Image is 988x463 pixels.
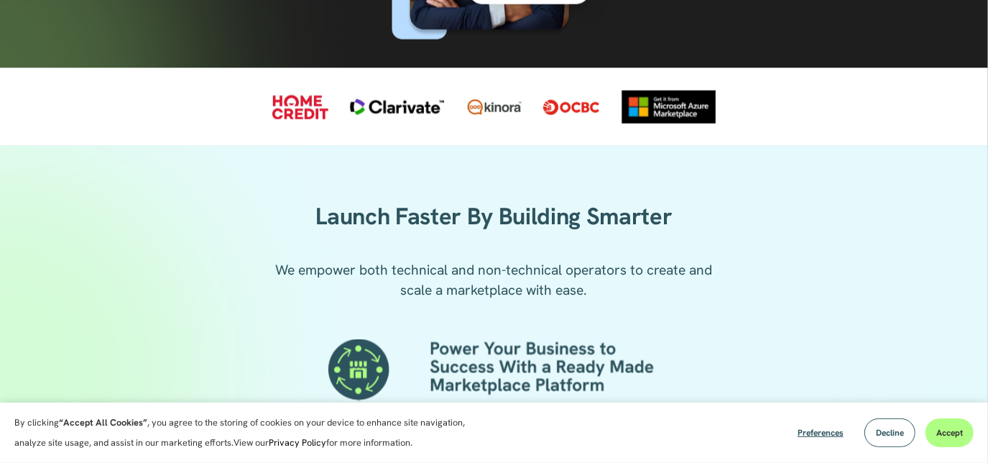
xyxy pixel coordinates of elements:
button: Preferences [787,418,854,447]
h2: Launch Faster By Building Smarter [231,202,758,232]
strong: “Accept All Cookies” [59,416,147,428]
button: Decline [864,418,915,447]
span: Decline [876,427,904,439]
iframe: Chat Widget [916,394,988,463]
p: We empower both technical and non-technical operators to create and scale a marketplace with ease. [269,260,720,301]
a: Privacy Policy [269,436,326,449]
span: Preferences [798,427,844,439]
p: By clicking , you agree to the storing of cookies on your device to enhance site navigation, anal... [14,413,481,453]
